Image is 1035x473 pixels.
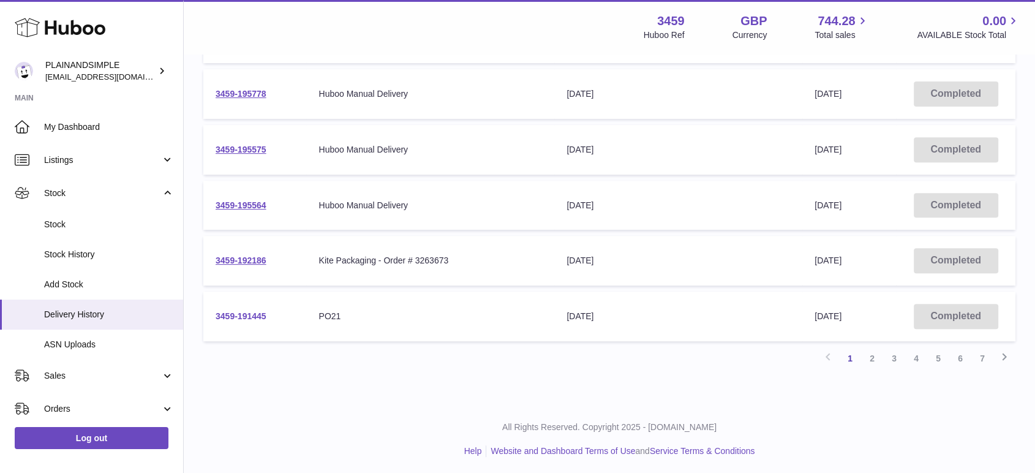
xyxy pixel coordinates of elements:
[491,446,635,456] a: Website and Dashboard Terms of Use
[44,403,161,415] span: Orders
[927,347,949,369] a: 5
[566,200,790,211] div: [DATE]
[861,347,883,369] a: 2
[732,29,767,41] div: Currency
[815,311,841,321] span: [DATE]
[657,13,685,29] strong: 3459
[644,29,685,41] div: Huboo Ref
[44,219,174,230] span: Stock
[815,13,869,41] a: 744.28 Total sales
[949,347,971,369] a: 6
[318,255,542,267] div: Kite Packaging - Order # 3263673
[650,446,755,456] a: Service Terms & Conditions
[566,144,790,156] div: [DATE]
[216,89,266,99] a: 3459-195778
[917,13,1020,41] a: 0.00 AVAILABLE Stock Total
[45,59,156,83] div: PLAINANDSIMPLE
[216,311,266,321] a: 3459-191445
[971,347,993,369] a: 7
[15,427,168,449] a: Log out
[905,347,927,369] a: 4
[216,255,266,265] a: 3459-192186
[818,13,855,29] span: 744.28
[44,370,161,382] span: Sales
[194,422,1025,433] p: All Rights Reserved. Copyright 2025 - [DOMAIN_NAME]
[839,347,861,369] a: 1
[486,445,755,457] li: and
[740,13,767,29] strong: GBP
[216,200,266,210] a: 3459-195564
[917,29,1020,41] span: AVAILABLE Stock Total
[815,89,841,99] span: [DATE]
[44,339,174,350] span: ASN Uploads
[44,279,174,290] span: Add Stock
[44,249,174,260] span: Stock History
[318,200,542,211] div: Huboo Manual Delivery
[566,311,790,322] div: [DATE]
[815,200,841,210] span: [DATE]
[815,29,869,41] span: Total sales
[815,145,841,154] span: [DATE]
[216,145,266,154] a: 3459-195575
[464,446,482,456] a: Help
[44,309,174,320] span: Delivery History
[566,255,790,267] div: [DATE]
[318,144,542,156] div: Huboo Manual Delivery
[45,72,180,81] span: [EMAIL_ADDRESS][DOMAIN_NAME]
[15,62,33,80] img: internalAdmin-3459@internal.huboo.com
[318,311,542,322] div: PO21
[44,187,161,199] span: Stock
[883,347,905,369] a: 3
[44,121,174,133] span: My Dashboard
[982,13,1006,29] span: 0.00
[815,255,841,265] span: [DATE]
[318,88,542,100] div: Huboo Manual Delivery
[44,154,161,166] span: Listings
[566,88,790,100] div: [DATE]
